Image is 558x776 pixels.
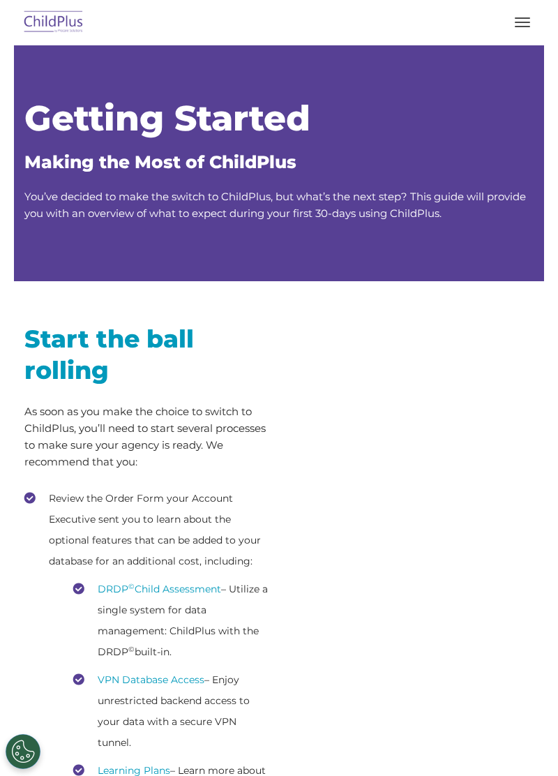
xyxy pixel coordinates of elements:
p: As soon as you make the choice to switch to ChildPlus, you’ll need to start several processes to ... [24,403,269,470]
span: Getting Started [24,97,310,140]
span: Making the Most of ChildPlus [24,151,296,172]
span: You’ve decided to make the switch to ChildPlus, but what’s the next step? This guide will provide... [24,190,526,220]
sup: © [128,582,135,591]
sup: © [128,645,135,654]
a: VPN Database Access [98,673,204,686]
img: ChildPlus by Procare Solutions [21,6,86,39]
a: DRDP©Child Assessment [98,583,221,595]
h2: Start the ball rolling [24,323,269,386]
button: Cookies Settings [6,734,40,769]
li: – Enjoy unrestricted backend access to your data with a secure VPN tunnel. [73,669,269,753]
li: – Utilize a single system for data management: ChildPlus with the DRDP built-in. [73,579,269,662]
